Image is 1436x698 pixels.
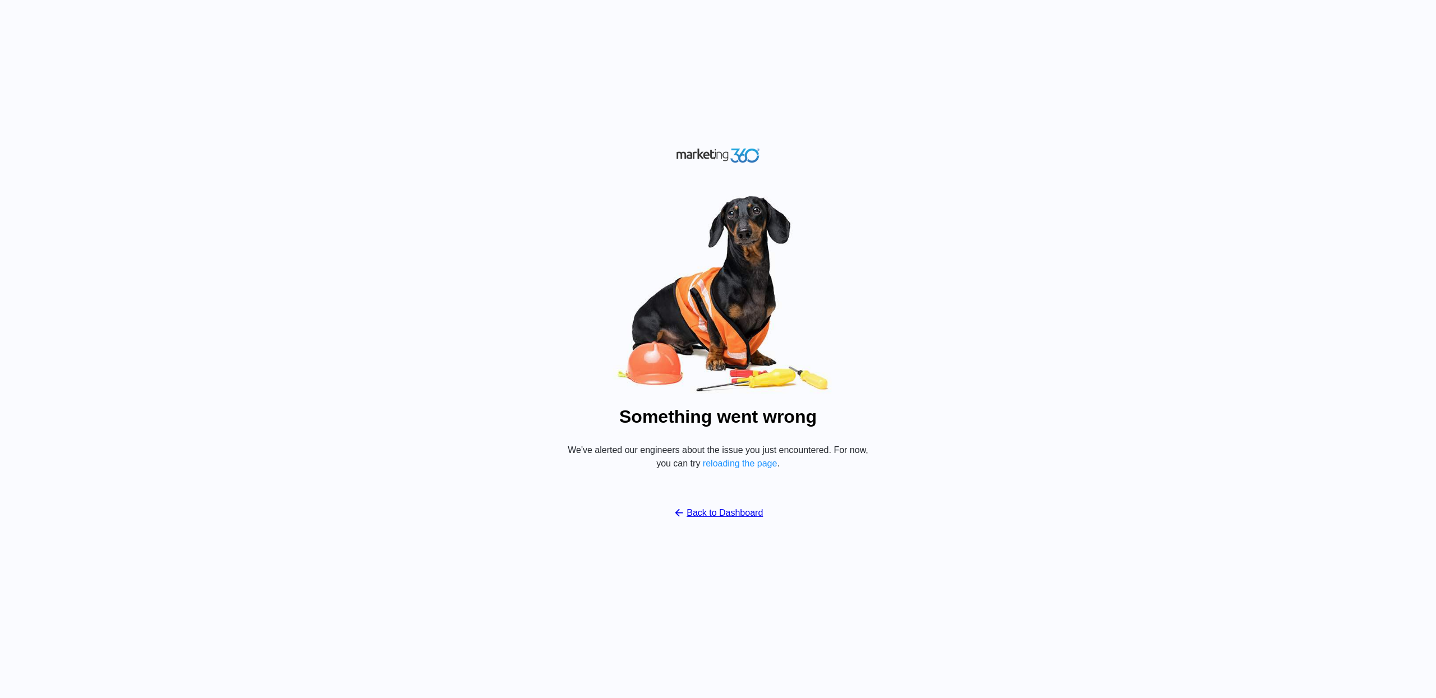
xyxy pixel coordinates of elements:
[561,443,875,470] p: We've alerted our engineers about the issue you just encountered. For now, you can try .
[673,506,763,520] a: Back to Dashboard
[703,459,777,469] button: reloading the page
[619,403,817,430] h1: Something went wrong
[676,146,760,165] img: Marketing 360
[550,189,886,398] img: Oops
